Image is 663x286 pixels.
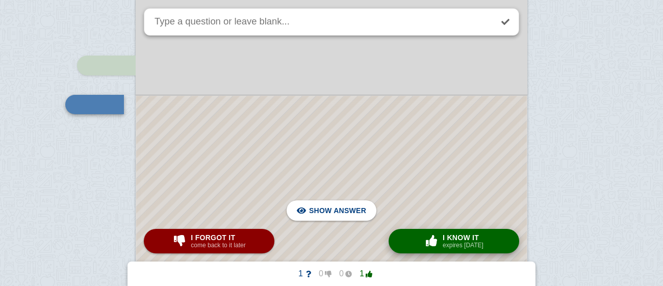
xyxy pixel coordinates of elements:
[309,199,366,222] span: Show answer
[311,269,331,278] span: 0
[389,229,519,253] button: I know itexpires [DATE]
[191,233,245,242] span: I forgot it
[331,269,352,278] span: 0
[287,200,376,221] button: Show answer
[443,233,483,242] span: I know it
[144,229,274,253] button: I forgot itcome back to it later
[352,269,372,278] span: 1
[291,269,311,278] span: 1
[191,242,245,249] small: come back to it later
[443,242,483,249] small: expires [DATE]
[283,266,380,282] button: 1001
